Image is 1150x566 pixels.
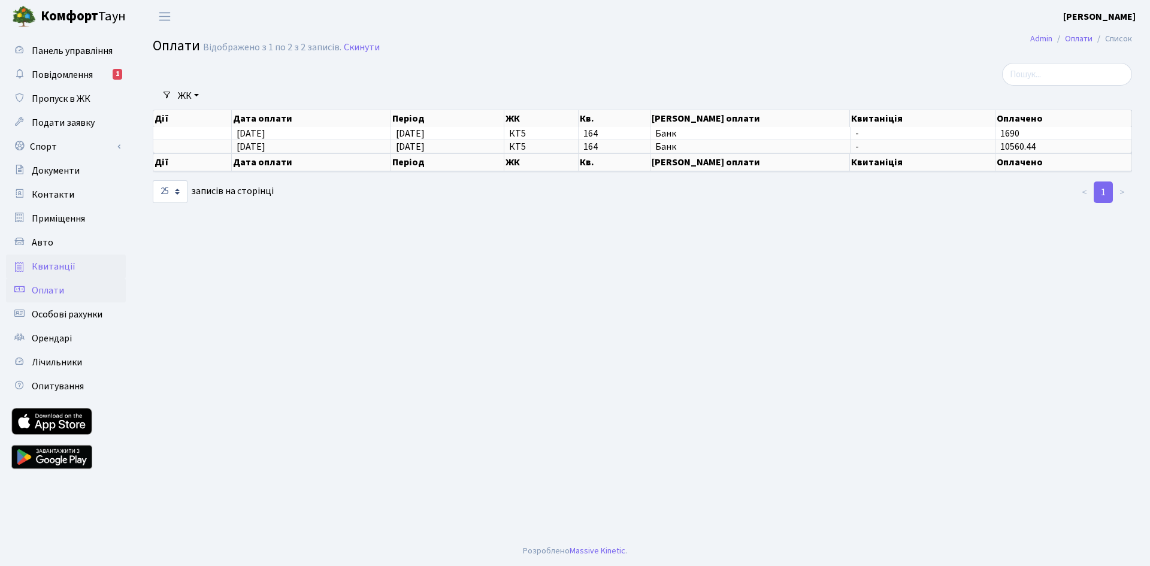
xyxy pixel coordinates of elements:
[32,212,85,225] span: Приміщення
[1000,127,1019,140] span: 1690
[6,279,126,302] a: Оплати
[855,129,991,138] span: -
[396,140,425,153] span: [DATE]
[6,255,126,279] a: Квитанції
[153,180,187,203] select: записів на сторінці
[237,140,265,153] span: [DATE]
[32,68,93,81] span: Повідомлення
[855,142,991,152] span: -
[650,110,850,127] th: [PERSON_NAME] оплати
[1094,181,1113,203] a: 1
[6,350,126,374] a: Лічильники
[995,153,1132,171] th: Оплачено
[570,544,625,557] a: Massive Kinetic
[153,153,232,171] th: Дії
[650,153,850,171] th: [PERSON_NAME] оплати
[850,110,995,127] th: Квитаніція
[583,129,645,138] span: 164
[32,260,75,273] span: Квитанції
[232,110,391,127] th: Дата оплати
[32,236,53,249] span: Авто
[32,164,80,177] span: Документи
[113,69,122,80] div: 1
[655,142,845,152] span: Банк
[6,39,126,63] a: Панель управління
[232,153,391,171] th: Дата оплати
[32,44,113,57] span: Панель управління
[583,142,645,152] span: 164
[850,153,995,171] th: Квитаніція
[579,110,650,127] th: Кв.
[6,326,126,350] a: Орендарі
[579,153,650,171] th: Кв.
[1030,32,1052,45] a: Admin
[391,153,505,171] th: Період
[396,127,425,140] span: [DATE]
[1002,63,1132,86] input: Пошук...
[203,42,341,53] div: Відображено з 1 по 2 з 2 записів.
[995,110,1132,127] th: Оплачено
[504,153,579,171] th: ЖК
[32,308,102,321] span: Особові рахунки
[509,129,573,138] span: КТ5
[6,302,126,326] a: Особові рахунки
[173,86,204,106] a: ЖК
[655,129,845,138] span: Банк
[150,7,180,26] button: Переключити навігацію
[1065,32,1092,45] a: Оплати
[1063,10,1136,23] b: [PERSON_NAME]
[153,35,200,56] span: Оплати
[509,142,573,152] span: КТ5
[391,110,505,127] th: Період
[6,374,126,398] a: Опитування
[6,135,126,159] a: Спорт
[32,380,84,393] span: Опитування
[32,116,95,129] span: Подати заявку
[32,92,90,105] span: Пропуск в ЖК
[6,63,126,87] a: Повідомлення1
[504,110,579,127] th: ЖК
[344,42,380,53] a: Скинути
[1063,10,1136,24] a: [PERSON_NAME]
[6,207,126,231] a: Приміщення
[237,127,265,140] span: [DATE]
[32,356,82,369] span: Лічильники
[32,188,74,201] span: Контакти
[32,332,72,345] span: Орендарі
[41,7,98,26] b: Комфорт
[41,7,126,27] span: Таун
[153,110,232,127] th: Дії
[12,5,36,29] img: logo.png
[6,231,126,255] a: Авто
[6,183,126,207] a: Контакти
[32,284,64,297] span: Оплати
[1012,26,1150,52] nav: breadcrumb
[1000,140,1036,153] span: 10560.44
[523,544,627,558] div: Розроблено .
[6,111,126,135] a: Подати заявку
[6,159,126,183] a: Документи
[6,87,126,111] a: Пропуск в ЖК
[1092,32,1132,46] li: Список
[153,180,274,203] label: записів на сторінці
